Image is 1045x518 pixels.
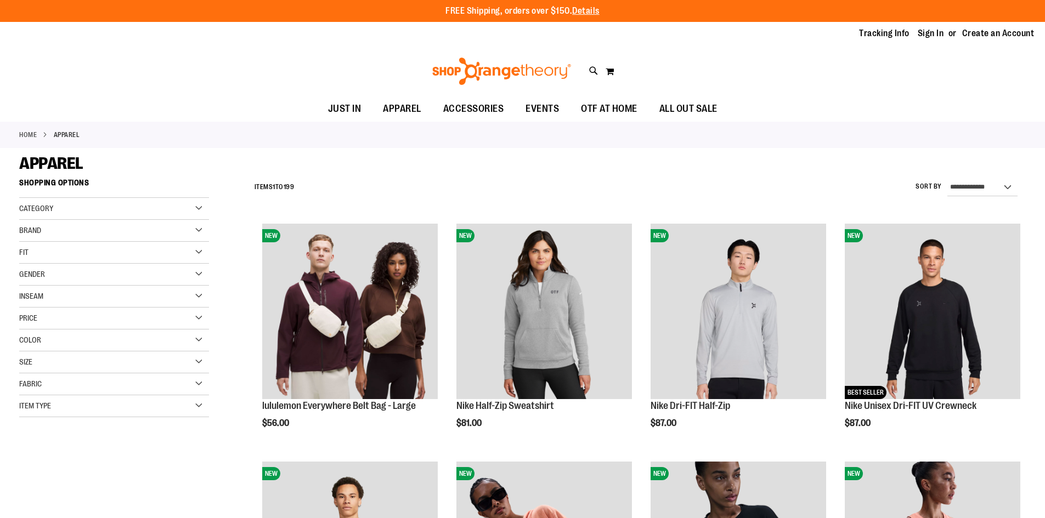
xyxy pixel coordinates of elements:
span: Fit [19,248,29,257]
span: NEW [262,229,280,242]
span: OTF AT HOME [581,96,637,121]
span: Category [19,204,53,213]
a: Tracking Info [859,27,910,39]
span: NEW [845,467,863,480]
span: 1 [273,183,275,191]
img: Nike Dri-FIT Half-Zip [651,224,826,399]
span: NEW [456,467,475,480]
div: product [451,218,637,456]
a: Details [572,6,600,16]
a: Nike Dri-FIT Half-ZipNEW [651,224,826,401]
span: $87.00 [651,418,678,428]
span: NEW [262,467,280,480]
a: Sign In [918,27,944,39]
a: Nike Unisex Dri-FIT UV Crewneck [845,400,976,411]
a: Home [19,130,37,140]
span: NEW [456,229,475,242]
span: Inseam [19,292,43,300]
a: Create an Account [962,27,1035,39]
span: Fabric [19,379,42,388]
img: Shop Orangetheory [431,58,573,85]
span: Item Type [19,401,51,410]
span: 199 [284,183,295,191]
a: Nike Half-Zip SweatshirtNEW [456,224,632,401]
span: BEST SELLER [845,386,886,399]
h2: Items to [255,179,295,196]
span: Color [19,335,41,344]
span: Price [19,314,37,322]
span: APPAREL [19,154,83,173]
a: Nike Unisex Dri-FIT UV CrewneckNEWBEST SELLER [845,224,1020,401]
a: Nike Half-Zip Sweatshirt [456,400,554,411]
img: Nike Half-Zip Sweatshirt [456,224,632,399]
p: FREE Shipping, orders over $150. [445,5,600,18]
div: product [839,218,1026,456]
span: APPAREL [383,96,421,121]
span: NEW [651,467,669,480]
strong: APPAREL [54,130,80,140]
span: ACCESSORIES [443,96,504,121]
span: ALL OUT SALE [659,96,718,121]
div: product [645,218,832,456]
span: Gender [19,270,45,278]
a: Nike Dri-FIT Half-Zip [651,400,730,411]
span: JUST IN [328,96,361,121]
label: Sort By [916,182,942,191]
span: Brand [19,226,41,235]
img: lululemon Everywhere Belt Bag - Large [262,224,438,399]
span: NEW [845,229,863,242]
span: $87.00 [845,418,872,428]
span: EVENTS [526,96,559,121]
div: product [257,218,443,456]
strong: Shopping Options [19,173,209,198]
span: Size [19,357,32,366]
span: NEW [651,229,669,242]
img: Nike Unisex Dri-FIT UV Crewneck [845,224,1020,399]
a: lululemon Everywhere Belt Bag - LargeNEW [262,224,438,401]
a: lululemon Everywhere Belt Bag - Large [262,400,416,411]
span: $56.00 [262,418,291,428]
span: $81.00 [456,418,483,428]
